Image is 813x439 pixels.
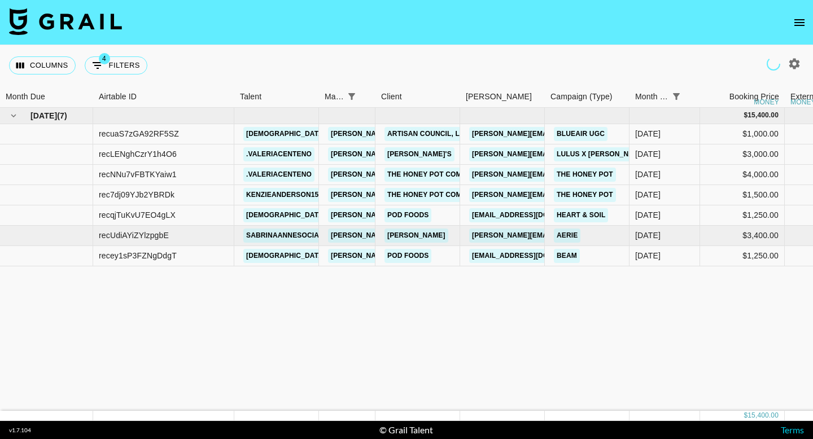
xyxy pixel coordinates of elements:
a: [PERSON_NAME][EMAIL_ADDRESS][DOMAIN_NAME] [469,127,653,141]
div: Oct '25 [635,230,661,241]
div: $1,250.00 [700,246,785,266]
a: Artisan Council, LLC [384,127,471,141]
div: recey1sP3FZNgDdgT [99,250,177,261]
a: [PERSON_NAME][EMAIL_ADDRESS][DOMAIN_NAME] [328,208,512,222]
a: [PERSON_NAME][EMAIL_ADDRESS][DOMAIN_NAME] [469,168,653,182]
a: kenzieanderson15 [243,188,321,202]
span: Refreshing campaigns... [766,56,781,71]
div: $ [744,411,748,420]
div: recUdiAYiZYlzpgbE [99,230,169,241]
div: recuaS7zGA92RF5SZ [99,128,179,139]
a: .valeriacenteno [243,147,314,161]
a: [PERSON_NAME][EMAIL_ADDRESS][PERSON_NAME][DOMAIN_NAME] [469,229,711,243]
div: Campaign (Type) [550,86,613,108]
a: Pod Foods [384,208,431,222]
a: The Honey Pot [554,168,616,182]
div: $1,000.00 [700,124,785,144]
div: v 1.7.104 [9,427,31,434]
a: [PERSON_NAME][EMAIL_ADDRESS][DOMAIN_NAME] [328,229,512,243]
div: 15,400.00 [748,411,779,420]
div: $1,250.00 [700,205,785,226]
div: Client [375,86,460,108]
div: Month Due [630,86,700,108]
button: hide children [6,108,21,124]
div: recLENghCzrY1h4O6 [99,148,177,160]
div: © Grail Talent [379,424,433,436]
a: Terms [781,424,804,435]
a: .valeriacenteno [243,168,314,182]
div: Talent [234,86,319,108]
button: Show filters [668,89,684,104]
a: The Honey Pot [554,188,616,202]
div: rec7dj09YJb2YBRDk [99,189,174,200]
div: Airtable ID [93,86,234,108]
a: [DEMOGRAPHIC_DATA] [243,127,328,141]
a: Lulus x [PERSON_NAME] 2 TikToks per month [554,147,731,161]
div: Campaign (Type) [545,86,630,108]
button: Show filters [344,89,360,104]
div: [PERSON_NAME] [466,86,532,108]
a: [PERSON_NAME][EMAIL_ADDRESS][DOMAIN_NAME] [328,168,512,182]
span: [DATE] [30,110,57,121]
button: Sort [360,89,375,104]
div: recqjTuKvU7EO4gLX [99,209,176,221]
a: [PERSON_NAME][EMAIL_ADDRESS][DOMAIN_NAME] [469,188,653,202]
a: Blueair UGC [554,127,607,141]
div: Airtable ID [99,86,137,108]
a: Heart & Soil [554,208,608,222]
a: [PERSON_NAME][EMAIL_ADDRESS][DOMAIN_NAME] [328,249,512,263]
a: [EMAIL_ADDRESS][DOMAIN_NAME] [469,249,596,263]
a: [PERSON_NAME][EMAIL_ADDRESS][DOMAIN_NAME] [328,127,512,141]
div: Manager [319,86,375,108]
a: Aerie [554,229,580,243]
a: [PERSON_NAME][EMAIL_ADDRESS][DOMAIN_NAME] [328,147,512,161]
div: Oct '25 [635,128,661,139]
a: Pod Foods [384,249,431,263]
button: Show filters [85,56,147,74]
button: Sort [684,89,700,104]
div: Client [381,86,402,108]
a: BEAM [554,249,580,263]
div: 15,400.00 [748,111,779,120]
div: Booking Price [729,86,779,108]
div: 1 active filter [344,89,360,104]
div: Oct '25 [635,148,661,160]
a: [PERSON_NAME][EMAIL_ADDRESS][DOMAIN_NAME] [328,188,512,202]
div: $3,000.00 [700,144,785,165]
a: The Honey Pot Company [384,188,483,202]
button: open drawer [788,11,811,34]
div: Oct '25 [635,209,661,221]
div: $4,000.00 [700,165,785,185]
a: [PERSON_NAME] [384,229,448,243]
div: Month Due [635,86,668,108]
a: [DEMOGRAPHIC_DATA] [243,249,328,263]
div: Talent [240,86,261,108]
img: Grail Talent [9,8,122,35]
div: recNNu7vFBTKYaiw1 [99,169,177,180]
span: ( 7 ) [57,110,67,121]
span: 4 [99,53,110,64]
div: Oct '25 [635,250,661,261]
a: [PERSON_NAME]'s [384,147,454,161]
div: $ [744,111,748,120]
div: money [754,99,779,106]
div: Manager [325,86,344,108]
div: Month Due [6,86,45,108]
div: Oct '25 [635,169,661,180]
a: sabrinaannesocials [243,229,331,243]
a: The Honey Pot Company [384,168,483,182]
div: $1,500.00 [700,185,785,205]
a: [DEMOGRAPHIC_DATA] [243,208,328,222]
div: Booker [460,86,545,108]
div: Oct '25 [635,189,661,200]
a: [PERSON_NAME][EMAIL_ADDRESS][PERSON_NAME][DOMAIN_NAME] [469,147,711,161]
div: $3,400.00 [700,226,785,246]
div: 1 active filter [668,89,684,104]
button: Select columns [9,56,76,74]
a: [EMAIL_ADDRESS][DOMAIN_NAME] [469,208,596,222]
